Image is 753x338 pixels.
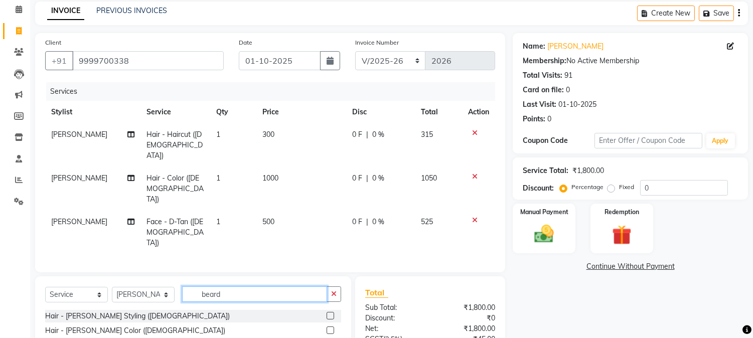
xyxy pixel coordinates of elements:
[51,174,107,183] span: [PERSON_NAME]
[355,38,399,47] label: Invoice Number
[547,41,604,52] a: [PERSON_NAME]
[421,174,437,183] span: 1050
[699,6,734,21] button: Save
[45,311,230,321] div: Hair - [PERSON_NAME] Styling ([DEMOGRAPHIC_DATA])
[45,325,225,336] div: Hair - [PERSON_NAME] Color ([DEMOGRAPHIC_DATA])
[637,6,695,21] button: Create New
[256,101,346,123] th: Price
[430,313,503,323] div: ₹0
[594,133,702,148] input: Enter Offer / Coupon Code
[523,41,545,52] div: Name:
[352,217,362,227] span: 0 F
[45,51,73,70] button: +91
[462,101,495,123] th: Action
[523,56,566,66] div: Membership:
[358,313,430,323] div: Discount:
[520,208,568,217] label: Manual Payment
[346,101,415,123] th: Disc
[47,2,84,20] a: INVOICE
[262,130,274,139] span: 300
[523,183,554,194] div: Discount:
[372,129,384,140] span: 0 %
[216,130,220,139] span: 1
[523,165,568,176] div: Service Total:
[182,286,327,302] input: Search or Scan
[372,217,384,227] span: 0 %
[352,173,362,184] span: 0 F
[415,101,463,123] th: Total
[515,261,746,272] a: Continue Without Payment
[372,173,384,184] span: 0 %
[72,51,224,70] input: Search by Name/Mobile/Email/Code
[523,85,564,95] div: Card on file:
[619,183,634,192] label: Fixed
[706,133,735,148] button: Apply
[421,217,433,226] span: 525
[421,130,433,139] span: 315
[45,38,61,47] label: Client
[239,38,252,47] label: Date
[430,302,503,313] div: ₹1,800.00
[528,223,560,245] img: _cash.svg
[141,101,211,123] th: Service
[96,6,167,15] a: PREVIOUS INVOICES
[365,287,388,298] span: Total
[558,99,596,110] div: 01-10-2025
[51,130,107,139] span: [PERSON_NAME]
[366,217,368,227] span: |
[216,217,220,226] span: 1
[523,135,594,146] div: Coupon Code
[358,302,430,313] div: Sub Total:
[352,129,362,140] span: 0 F
[523,70,562,81] div: Total Visits:
[523,99,556,110] div: Last Visit:
[262,217,274,226] span: 500
[523,56,738,66] div: No Active Membership
[358,323,430,334] div: Net:
[606,223,638,247] img: _gift.svg
[147,217,204,247] span: Face - D-Tan ([DEMOGRAPHIC_DATA])
[366,173,368,184] span: |
[571,183,604,192] label: Percentage
[547,114,551,124] div: 0
[216,174,220,183] span: 1
[366,129,368,140] span: |
[147,174,204,204] span: Hair - Color ([DEMOGRAPHIC_DATA])
[605,208,639,217] label: Redemption
[51,217,107,226] span: [PERSON_NAME]
[147,130,203,160] span: Hair - Haircut ([DEMOGRAPHIC_DATA])
[430,323,503,334] div: ₹1,800.00
[564,70,572,81] div: 91
[262,174,278,183] span: 1000
[46,82,503,101] div: Services
[45,101,141,123] th: Stylist
[566,85,570,95] div: 0
[523,114,545,124] div: Points:
[572,165,604,176] div: ₹1,800.00
[210,101,256,123] th: Qty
